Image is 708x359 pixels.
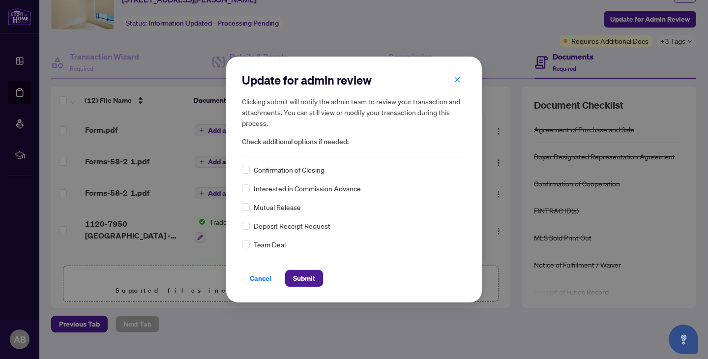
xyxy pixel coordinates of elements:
[250,270,271,286] span: Cancel
[254,220,330,231] span: Deposit Receipt Request
[669,325,698,354] button: Open asap
[285,270,323,287] button: Submit
[254,164,324,175] span: Confirmation of Closing
[242,270,279,287] button: Cancel
[254,183,361,194] span: Interested in Commission Advance
[242,136,466,148] span: Check additional options if needed:
[242,72,466,88] h2: Update for admin review
[254,239,286,250] span: Team Deal
[242,96,466,128] h5: Clicking submit will notify the admin team to review your transaction and attachments. You can st...
[293,270,315,286] span: Submit
[454,76,461,83] span: close
[254,202,301,212] span: Mutual Release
